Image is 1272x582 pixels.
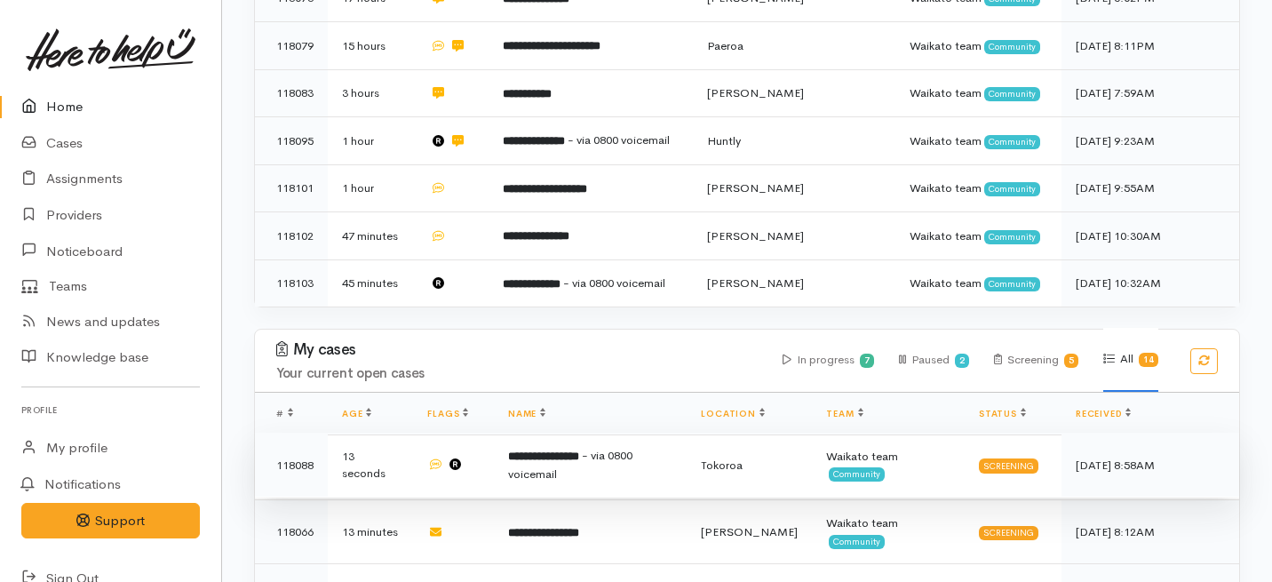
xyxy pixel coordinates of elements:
span: Community [984,135,1040,149]
a: Status [979,408,1026,419]
td: 47 minutes [328,212,416,260]
td: Waikato team [895,117,1061,165]
h3: My cases [276,341,761,359]
td: 13 minutes [328,500,413,564]
td: [DATE] 7:59AM [1061,69,1239,117]
h6: Profile [21,398,200,422]
span: Tokoroa [701,458,743,473]
td: [DATE] 8:12AM [1061,500,1239,564]
span: Paeroa [707,38,743,53]
span: - via 0800 voicemail [563,275,665,291]
span: Community [984,230,1040,244]
a: Team [826,408,863,419]
td: 13 seconds [328,433,413,498]
span: Community [984,40,1040,54]
td: Waikato team [895,69,1061,117]
span: Community [984,87,1040,101]
span: Huntly [707,133,741,148]
td: 118101 [255,164,328,212]
div: Paused [899,329,969,392]
span: [PERSON_NAME] [707,85,804,100]
td: 45 minutes [328,259,416,307]
td: Waikato team [895,259,1061,307]
h4: Your current open cases [276,366,761,381]
span: - via 0800 voicemail [568,132,670,147]
td: 118079 [255,22,328,70]
span: Community [984,277,1040,291]
b: 7 [864,355,870,366]
a: Age [342,408,371,419]
div: All [1103,328,1158,392]
td: Waikato team [895,212,1061,260]
span: [PERSON_NAME] [707,228,804,243]
td: [DATE] 8:58AM [1061,433,1239,498]
a: Received [1076,408,1131,419]
td: 3 hours [328,69,416,117]
td: [DATE] 8:11PM [1061,22,1239,70]
span: Community [829,535,885,549]
span: Community [829,467,885,482]
td: [DATE] 10:32AM [1061,259,1239,307]
td: 1 hour [328,164,416,212]
td: 118066 [255,500,328,564]
td: 118103 [255,259,328,307]
b: 5 [1069,355,1074,366]
a: Flags [427,408,468,419]
td: Waikato team [812,433,965,498]
button: Support [21,503,200,539]
a: Name [508,408,545,419]
span: [PERSON_NAME] [707,275,804,291]
span: [PERSON_NAME] [701,524,798,539]
b: 14 [1143,354,1154,365]
td: 1 hour [328,117,416,165]
div: Screening [979,526,1038,540]
span: # [276,408,293,419]
td: Waikato team [895,164,1061,212]
div: In progress [783,329,874,392]
td: 118083 [255,69,328,117]
span: Community [984,182,1040,196]
td: 15 hours [328,22,416,70]
td: 118088 [255,433,328,498]
td: 118095 [255,117,328,165]
span: [PERSON_NAME] [707,180,804,195]
td: [DATE] 9:23AM [1061,117,1239,165]
td: 118102 [255,212,328,260]
td: Waikato team [895,22,1061,70]
a: Location [701,408,764,419]
td: [DATE] 10:30AM [1061,212,1239,260]
b: 2 [959,355,965,366]
div: Screening [994,329,1079,392]
div: Screening [979,458,1038,473]
td: [DATE] 9:55AM [1061,164,1239,212]
td: Waikato team [812,500,965,564]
